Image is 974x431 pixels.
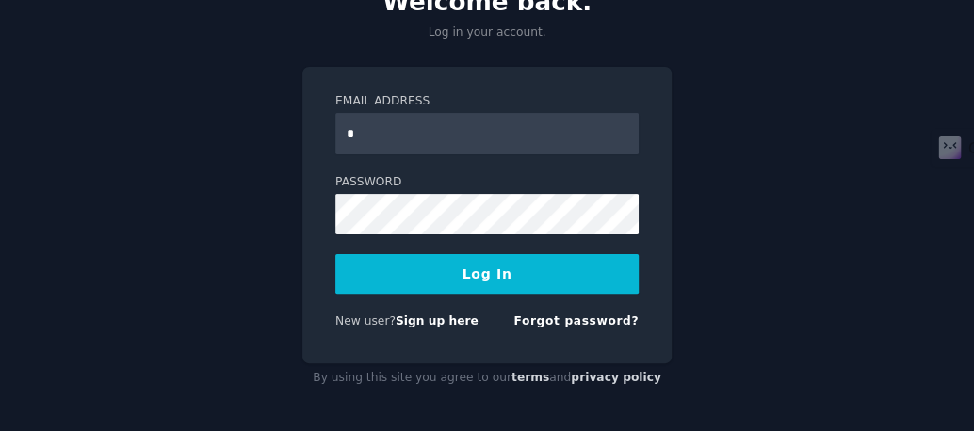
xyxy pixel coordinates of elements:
a: terms [511,371,549,384]
label: Email Address [335,93,639,110]
p: Log in your account. [302,24,672,41]
a: Sign up here [396,314,479,327]
button: Log In [335,254,639,294]
a: privacy policy [571,371,661,384]
label: Password [335,174,639,191]
div: By using this site you agree to our and [302,363,672,393]
a: Forgot password? [513,314,639,327]
span: New user? [335,314,396,327]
